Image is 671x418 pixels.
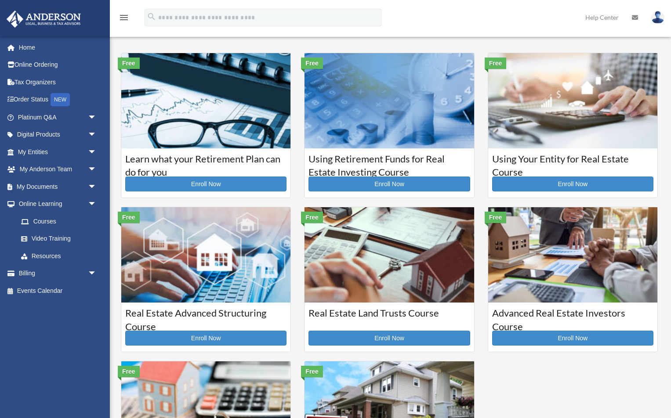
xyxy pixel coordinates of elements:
[12,247,110,265] a: Resources
[125,331,287,346] a: Enroll Now
[6,265,110,282] a: Billingarrow_drop_down
[492,177,653,191] a: Enroll Now
[6,282,110,299] a: Events Calendar
[88,108,105,126] span: arrow_drop_down
[125,306,287,328] h3: Real Estate Advanced Structuring Course
[12,213,105,230] a: Courses
[485,58,507,69] div: Free
[119,15,129,23] a: menu
[6,91,110,109] a: Order StatusNEW
[301,366,323,377] div: Free
[308,331,470,346] a: Enroll Now
[118,366,140,377] div: Free
[6,73,110,91] a: Tax Organizers
[308,177,470,191] a: Enroll Now
[651,11,664,24] img: User Pic
[88,161,105,179] span: arrow_drop_down
[6,56,110,74] a: Online Ordering
[485,212,507,223] div: Free
[88,143,105,161] span: arrow_drop_down
[118,212,140,223] div: Free
[6,108,110,126] a: Platinum Q&Aarrow_drop_down
[308,306,470,328] h3: Real Estate Land Trusts Course
[125,177,287,191] a: Enroll Now
[12,230,110,248] a: Video Training
[88,126,105,144] span: arrow_drop_down
[119,12,129,23] i: menu
[492,331,653,346] a: Enroll Now
[6,178,110,195] a: My Documentsarrow_drop_down
[6,161,110,178] a: My Anderson Teamarrow_drop_down
[118,58,140,69] div: Free
[6,195,110,213] a: Online Learningarrow_drop_down
[88,195,105,213] span: arrow_drop_down
[492,152,653,174] h3: Using Your Entity for Real Estate Course
[125,152,287,174] h3: Learn what your Retirement Plan can do for you
[4,11,83,28] img: Anderson Advisors Platinum Portal
[51,93,70,106] div: NEW
[88,178,105,196] span: arrow_drop_down
[88,265,105,283] span: arrow_drop_down
[492,306,653,328] h3: Advanced Real Estate Investors Course
[6,39,110,56] a: Home
[308,152,470,174] h3: Using Retirement Funds for Real Estate Investing Course
[301,58,323,69] div: Free
[301,212,323,223] div: Free
[147,12,156,22] i: search
[6,143,110,161] a: My Entitiesarrow_drop_down
[6,126,110,144] a: Digital Productsarrow_drop_down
